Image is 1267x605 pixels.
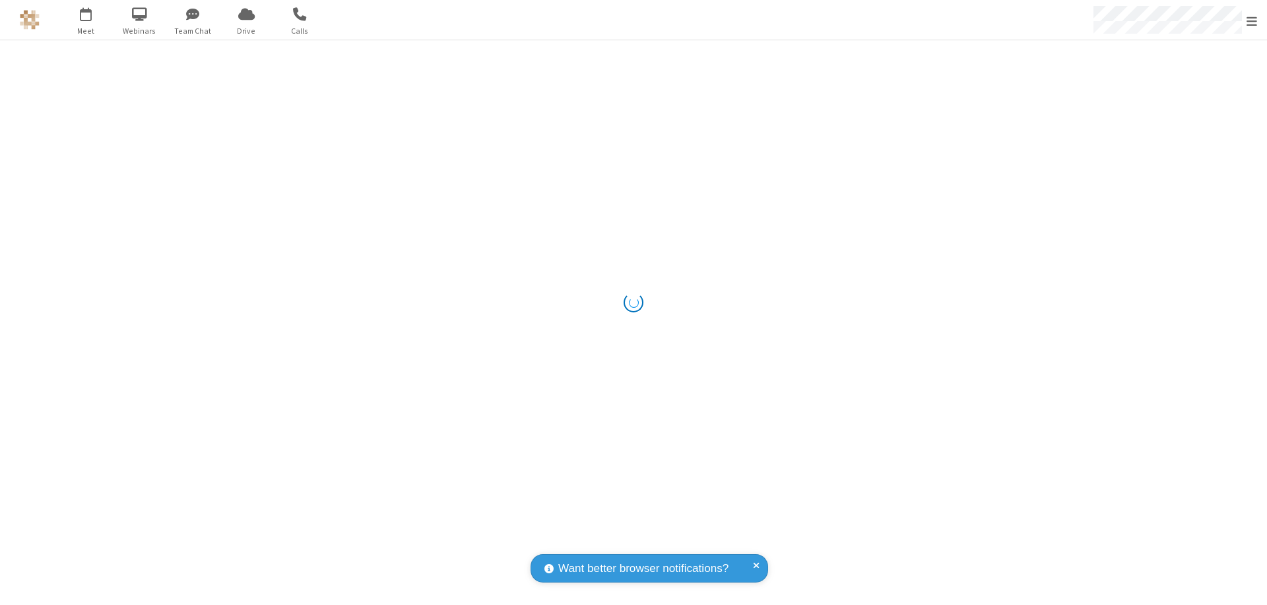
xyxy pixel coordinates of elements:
[275,25,325,37] span: Calls
[168,25,218,37] span: Team Chat
[558,560,729,577] span: Want better browser notifications?
[61,25,111,37] span: Meet
[115,25,164,37] span: Webinars
[20,10,40,30] img: QA Selenium DO NOT DELETE OR CHANGE
[222,25,271,37] span: Drive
